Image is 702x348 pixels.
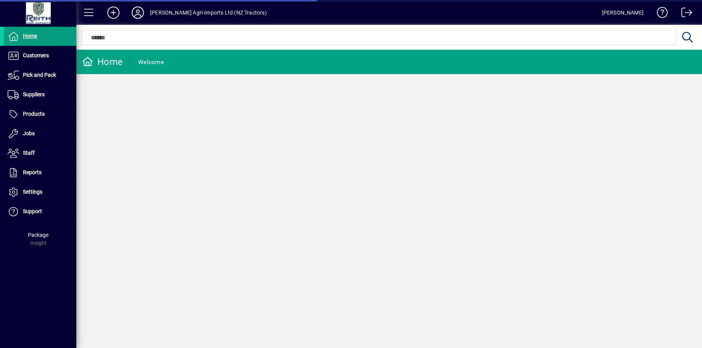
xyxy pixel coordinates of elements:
[23,72,56,78] span: Pick and Pack
[4,144,76,163] a: Staff
[126,6,150,19] button: Profile
[23,52,49,58] span: Customers
[23,33,37,39] span: Home
[23,169,42,175] span: Reports
[28,232,48,238] span: Package
[23,208,42,214] span: Support
[4,202,76,221] a: Support
[23,130,35,136] span: Jobs
[4,46,76,65] a: Customers
[4,183,76,202] a: Settings
[23,91,45,97] span: Suppliers
[4,66,76,85] a: Pick and Pack
[4,85,76,104] a: Suppliers
[150,6,267,19] div: [PERSON_NAME] Agri-Imports Ltd (NZ Tractors)
[602,6,644,19] div: [PERSON_NAME]
[23,111,45,117] span: Products
[4,124,76,143] a: Jobs
[23,150,35,156] span: Staff
[82,56,123,68] div: Home
[23,189,42,195] span: Settings
[101,6,126,19] button: Add
[651,2,668,26] a: Knowledge Base
[676,2,692,26] a: Logout
[138,56,164,68] div: Welcome
[4,105,76,124] a: Products
[4,163,76,182] a: Reports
